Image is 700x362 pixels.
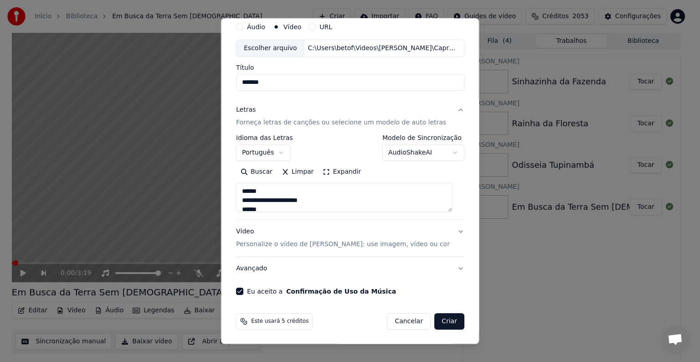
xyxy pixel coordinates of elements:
[236,240,450,249] p: Personalize o vídeo de [PERSON_NAME]: use imagem, vídeo ou cor
[387,313,431,330] button: Cancelar
[283,24,301,30] label: Vídeo
[236,118,446,127] p: Forneça letras de canções ou selecione um modelo de auto letras
[304,44,459,53] div: C:\Users\betof\Videos\[PERSON_NAME]\Caprichoso 2001\Yaskomo.mp4
[236,105,256,114] div: Letras
[236,134,293,141] label: Idioma das Letras
[286,288,396,295] button: Eu aceito a
[247,24,265,30] label: Áudio
[318,165,365,179] button: Expandir
[236,227,450,249] div: Vídeo
[319,24,332,30] label: URL
[434,313,464,330] button: Criar
[237,40,304,57] div: Escolher arquivo
[277,165,318,179] button: Limpar
[236,64,464,71] label: Título
[251,318,309,325] span: Este usará 5 créditos
[236,134,464,219] div: LetrasForneça letras de canções ou selecione um modelo de auto letras
[236,98,464,134] button: LetrasForneça letras de canções ou selecione um modelo de auto letras
[247,288,396,295] label: Eu aceito a
[236,220,464,256] button: VídeoPersonalize o vídeo de [PERSON_NAME]: use imagem, vídeo ou cor
[236,257,464,280] button: Avançado
[236,165,277,179] button: Buscar
[382,134,464,141] label: Modelo de Sincronização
